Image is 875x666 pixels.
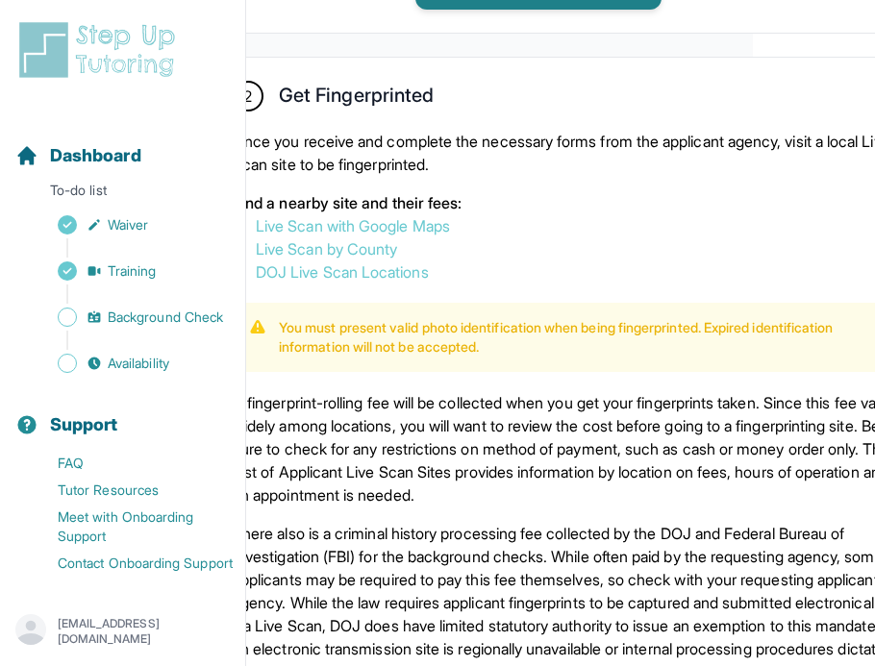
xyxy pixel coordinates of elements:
span: Background Check [108,308,223,327]
a: Training [15,258,245,284]
a: Live Scan by County [256,239,397,259]
a: Meet with Onboarding Support [15,504,245,550]
a: Background Check [15,304,245,331]
a: FAQ [15,450,245,477]
a: Live Scan with Google Maps [256,216,450,235]
a: DOJ Live Scan Locations [256,262,429,282]
h2: Get Fingerprinted [279,84,434,114]
span: Dashboard [50,142,141,169]
button: Support [8,381,237,446]
img: logo [15,19,187,81]
span: Availability [108,354,169,373]
a: Availability [15,350,245,377]
span: Support [50,411,118,438]
p: [EMAIL_ADDRESS][DOMAIN_NAME] [58,616,230,647]
a: Contact Onboarding Support [15,550,245,577]
p: To-do list [8,181,237,208]
button: Dashboard [8,111,237,177]
a: Waiver [15,211,245,238]
span: Training [108,261,157,281]
span: 2 [243,85,252,108]
a: Tutor Resources [15,477,245,504]
button: [EMAIL_ADDRESS][DOMAIN_NAME] [15,614,230,649]
span: Waiver [108,215,148,234]
a: Dashboard [15,142,141,169]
